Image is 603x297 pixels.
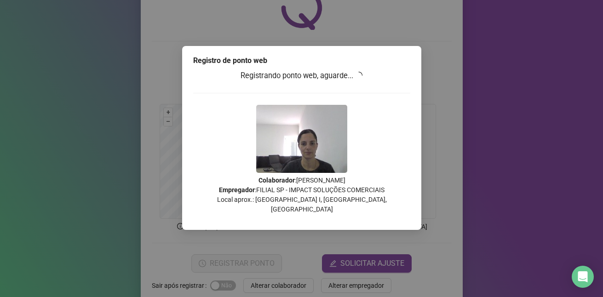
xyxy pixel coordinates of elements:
strong: Colaborador [258,177,294,184]
h3: Registrando ponto web, aguarde... [193,70,410,82]
img: 2Q== [256,105,347,173]
span: loading [355,71,363,80]
p: : [PERSON_NAME] : FILIAL SP - IMPACT SOLUÇÕES COMERCIAIS Local aprox.: [GEOGRAPHIC_DATA] I, [GEOG... [193,176,410,214]
div: Open Intercom Messenger [572,266,594,288]
div: Registro de ponto web [193,55,410,66]
strong: Empregador [219,186,255,194]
